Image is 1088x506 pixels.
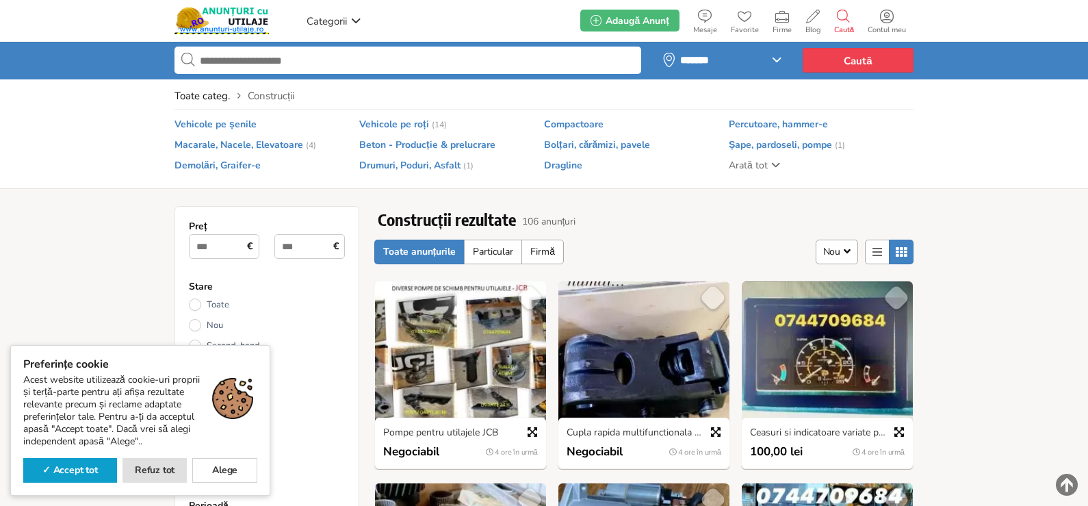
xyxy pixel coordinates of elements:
[359,116,447,133] a: Vehicole pe roți (14)
[883,284,910,312] a: Salvează Favorit
[464,240,522,264] a: Particular
[766,26,799,34] span: Firme
[522,216,576,227] span: 106 anunțuri
[174,139,303,151] span: Macarale, Nacele, Elevatoare
[729,157,781,174] a: Arată tot
[174,160,261,172] span: Demolări, Graifer-e
[174,90,230,102] a: Toate categ.
[799,7,827,34] a: Blog
[378,210,516,229] h1: Construcții rezultate
[189,319,345,331] a: Nou
[359,137,495,153] a: Beton - Producție & prelucrare
[849,445,911,459] div: 4 ore în urmă
[174,7,269,34] img: Anunturi-Utilaje.RO
[706,422,725,442] a: Previzualizare
[307,14,347,28] span: Categorii
[890,422,909,442] a: Previzualizare
[23,358,257,370] strong: Preferințe cookie
[244,236,257,257] span: €
[861,26,913,34] span: Contul meu
[729,160,768,172] span: Arată tot
[359,118,429,131] span: Vehicole pe roți
[666,445,728,459] div: 4 ore în urmă
[523,422,542,442] a: Previzualizare
[560,427,728,440] a: Cupla rapida multifunctionala pentru JCB
[861,7,913,34] a: Contul meu
[374,240,465,264] a: Toate anunțurile
[729,116,828,133] a: Percutoare, hammer-e
[122,458,187,483] a: Refuz tot
[544,139,650,151] span: Bolțari, cărămizi, pavele
[544,160,582,172] span: Dragline
[1056,474,1078,496] img: scroll-to-top.png
[23,458,117,483] a: ✓ Accept tot
[432,118,447,131] em: (14)
[724,7,766,34] a: Favorite
[544,137,650,153] a: Bolțari, cărămizi, pavele
[189,281,345,293] h2: Stare
[743,427,911,440] a: Ceasuri si indicatoare variate pentru JCB
[606,14,669,27] span: Adaugă Anunț
[192,458,257,483] a: Alege
[544,157,582,174] a: Dragline
[329,236,343,257] span: €
[729,139,832,151] span: Șape, pardoseli, pompe
[823,245,840,258] span: Nou
[580,10,679,31] a: Adaugă Anunț
[189,299,345,311] a: Toate
[174,137,316,153] a: Macarale, Nacele, Elevatoare (4)
[827,7,861,34] a: Caută
[567,445,623,459] span: Negociabil
[189,340,345,352] a: Second-hand
[729,137,845,153] a: Șape, pardoseli, pompe (1)
[729,118,828,131] span: Percutoare, hammer-e
[686,7,724,34] a: Mesaje
[303,10,365,31] a: Categorii
[306,139,316,151] em: (4)
[750,445,803,459] span: 100,00 lei
[359,160,461,172] span: Drumuri, Poduri, Asfalt
[827,26,861,34] span: Caută
[23,374,257,448] div: Acest website utilizează cookie-uri proprii și terță-parte pentru ați afișa rezultate relevante p...
[482,445,545,459] div: 4 ore în urmă
[376,427,545,440] a: Pompe pentru utilajele JCB
[375,281,546,424] img: Pompe pentru utilajele JCB
[174,116,257,133] a: Vehicole pe șenile
[189,220,345,233] h2: Preț
[889,240,914,264] a: Vizualizare Tabel
[724,26,766,34] span: Favorite
[686,26,724,34] span: Mesaje
[383,445,439,459] span: Negociabil
[799,26,827,34] span: Blog
[558,281,729,424] img: Cupla rapida multifunctionala pentru JCB
[359,139,495,151] span: Beton - Producție & prelucrare
[516,284,543,312] a: Salvează Favorit
[742,281,913,424] img: Ceasuri si indicatoare variate pentru JCB
[766,7,799,34] a: Firme
[544,118,604,131] span: Compactoare
[174,157,261,174] a: Demolări, Graifer-e
[359,157,474,174] a: Drumuri, Poduri, Asfalt (1)
[803,48,914,73] button: Caută
[463,160,474,172] em: (1)
[521,240,564,264] a: Firmă
[174,118,257,131] span: Vehicole pe șenile
[699,284,727,312] a: Salvează Favorit
[865,240,890,264] a: Afișare Listă
[835,139,845,151] em: (1)
[544,116,604,133] a: Compactoare
[248,89,294,103] span: Construcții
